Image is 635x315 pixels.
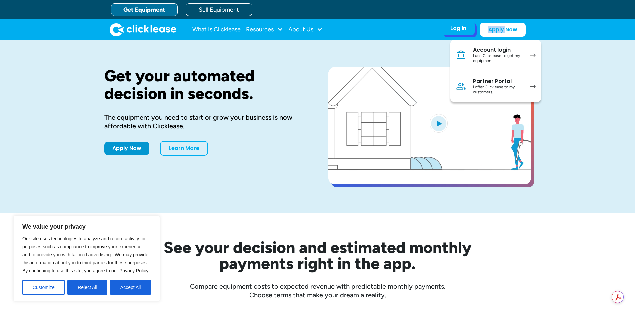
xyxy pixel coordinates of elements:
a: What Is Clicklease [192,23,241,36]
div: I use Clicklease to get my equipment [473,53,523,64]
div: We value your privacy [13,216,160,302]
a: open lightbox [328,67,531,184]
span: Our site uses technologies to analyze and record activity for purposes such as compliance to impr... [22,236,149,273]
h2: See your decision and estimated monthly payments right in the app. [131,239,504,271]
div: I offer Clicklease to my customers. [473,85,523,95]
a: Get Equipment [111,3,178,16]
img: arrow [530,85,536,88]
nav: Log In [450,40,541,102]
img: Bank icon [456,50,466,60]
div: Log In [450,25,466,32]
img: Blue play button logo on a light blue circular background [430,114,448,133]
div: About Us [288,23,323,36]
button: Customize [22,280,65,295]
a: Learn More [160,141,208,156]
h1: Get your automated decision in seconds. [104,67,307,102]
a: Sell Equipment [186,3,252,16]
div: Resources [246,23,283,36]
img: Person icon [456,81,466,92]
a: Apply Now [480,23,526,37]
p: We value your privacy [22,223,151,231]
button: Reject All [67,280,107,295]
div: Account login [473,47,523,53]
button: Accept All [110,280,151,295]
a: Account loginI use Clicklease to get my equipment [450,40,541,71]
div: Partner Portal [473,78,523,85]
img: Clicklease logo [110,23,176,36]
a: Partner PortalI offer Clicklease to my customers. [450,71,541,102]
div: The equipment you need to start or grow your business is now affordable with Clicklease. [104,113,307,130]
div: Compare equipment costs to expected revenue with predictable monthly payments. Choose terms that ... [104,282,531,299]
a: Apply Now [104,142,149,155]
a: home [110,23,176,36]
img: arrow [530,53,536,57]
